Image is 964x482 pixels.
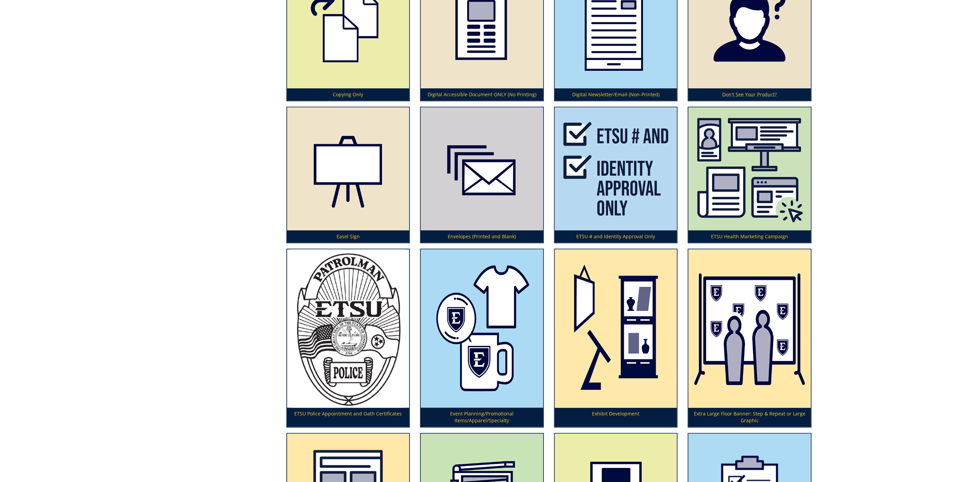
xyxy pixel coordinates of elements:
img: promotional%20items%20icon-621cf3f26df267.81791671.png [421,250,543,408]
a: Easel Sign [287,108,410,243]
img: easel-sign-5948317bbd7738.25572313.png [287,108,410,230]
img: step%20and%20repeat%20or%20large%20graphic-655685d8cbcc41.50376647.png [688,250,811,408]
p: Event Planning/Promotional Items/Apparel/Specialty [421,408,543,427]
a: ETSU Health Marketing Campaign [688,108,811,243]
p: Envelopes (Printed and Blank) [421,230,543,243]
a: Envelopes (Printed and Blank) [421,108,543,243]
img: envelopes-(bulk-order)-594831b101c519.91017228.png [421,108,543,230]
a: ETSU Police Appointment and Oath Certificates [287,250,410,427]
p: ETSU # and Identity Approval Only [555,230,677,243]
p: Don't See Your Product? [688,88,811,101]
img: etsu%20assignment-617843c1f3e4b8.13589178.png [555,108,677,230]
p: ETSU Health Marketing Campaign [688,230,811,243]
p: Digital Newsletter/Email (Non-Printed) [555,88,677,101]
a: Extra Large Floor Banner: Step & Repeat or Large Graphic [688,250,811,427]
p: Easel Sign [287,230,410,243]
p: Extra Large Floor Banner: Step & Repeat or Large Graphic [688,408,811,427]
a: Event Planning/Promotional Items/Apparel/Specialty [421,250,543,427]
img: clinic%20project-6078417515ab93.06286557.png [688,108,811,230]
img: exhibit-development-594920f68a9ea2.88934036.png [555,250,677,408]
p: Copying Only [287,88,410,101]
img: policecertart-67a0f341ac7049.77219506.png [291,250,405,408]
p: ETSU Police Appointment and Oath Certificates [287,408,410,427]
p: Exhibit Development [555,408,677,427]
a: Exhibit Development [555,250,677,427]
a: ETSU # and Identity Approval Only [555,108,677,243]
p: Digital Accessible Document ONLY (No Printing) [421,88,543,101]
